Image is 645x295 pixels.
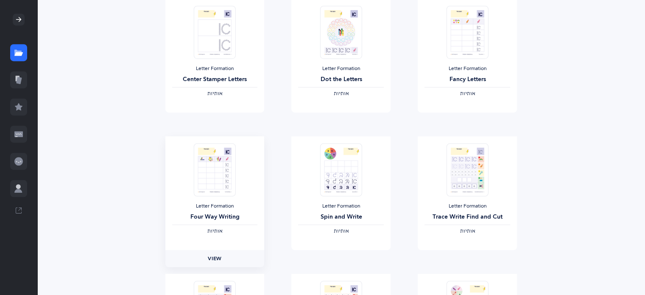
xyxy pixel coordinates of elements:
[172,75,258,84] div: Center Stamper Letters
[172,203,258,210] div: Letter Formation
[460,228,475,234] span: ‫אותיות‬
[298,213,384,222] div: Spin and Write
[165,250,265,267] a: View
[172,65,258,72] div: Letter Formation
[208,255,221,262] span: View
[207,228,222,234] span: ‫אותיות‬
[333,228,349,234] span: ‫אותיות‬
[172,213,258,222] div: Four Way Writing
[320,143,362,196] img: Spin_and_Write__-Script_thumbnail_1684715746.png
[298,203,384,210] div: Letter Formation
[424,203,510,210] div: Letter Formation
[424,213,510,222] div: Trace Write Find and Cut
[460,90,475,96] span: ‫אותיות‬
[194,6,235,59] img: Center_Stamper_Letters__-Script_thumbnail_1658974795.png
[447,143,488,196] img: Trace_Write_Find_and_Cut_-Script_thumbnail_1658974552.png
[447,6,488,59] img: Fancy_letters__-Script_thumbnail_1658974392.png
[333,90,349,96] span: ‫אותיות‬
[424,75,510,84] div: Fancy Letters
[320,6,362,59] img: Dot_the_letters__-Script_thumbnail_1658974356.png
[207,90,222,96] span: ‫אותיות‬
[194,143,235,196] img: Four_way_writing_-_Script_thumbnail_1658974425.png
[298,75,384,84] div: Dot the Letters
[298,65,384,72] div: Letter Formation
[424,65,510,72] div: Letter Formation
